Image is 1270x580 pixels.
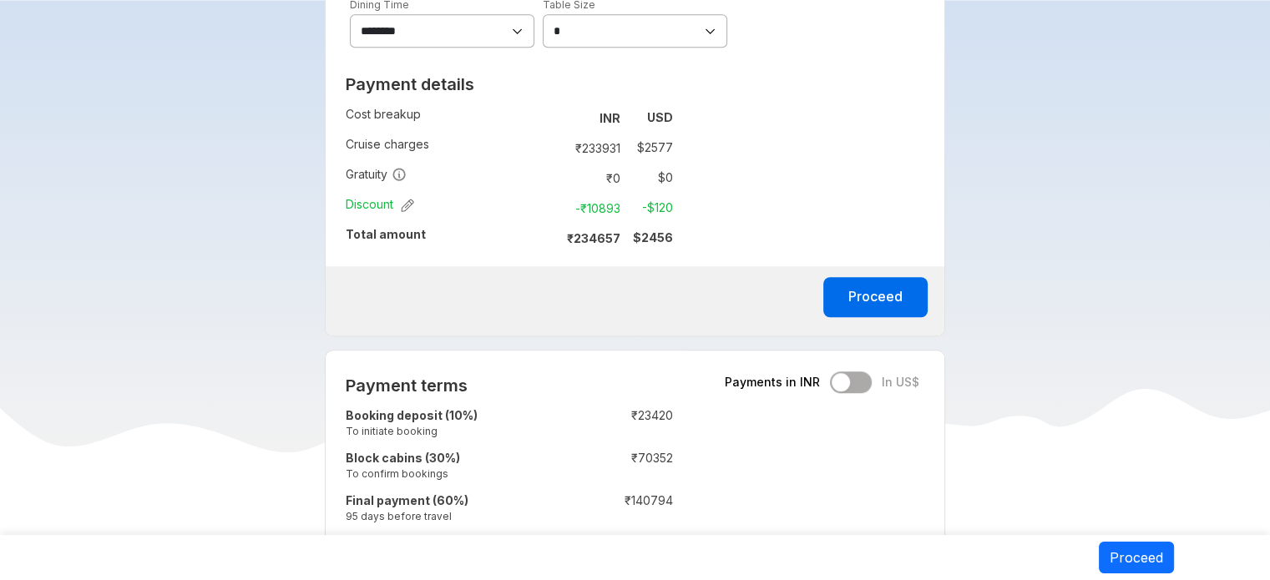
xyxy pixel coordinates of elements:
[567,231,620,245] strong: ₹ 234657
[647,110,673,124] strong: USD
[346,103,549,133] td: Cost breakup
[346,408,478,422] strong: Booking deposit (10%)
[627,136,673,159] td: $ 2577
[549,193,557,223] td: :
[557,136,627,159] td: ₹ 233931
[574,446,673,489] td: ₹ 70352
[823,277,928,317] button: Proceed
[574,489,673,532] td: ₹ 140794
[574,404,673,446] td: ₹ 23420
[549,223,557,253] td: :
[346,227,426,241] strong: Total amount
[346,74,673,94] h2: Payment details
[346,133,549,163] td: Cruise charges
[565,446,574,489] td: :
[346,493,468,507] strong: Final payment (60%)
[565,404,574,446] td: :
[557,196,627,219] td: -₹ 10893
[633,230,673,245] strong: $ 2456
[346,424,565,438] small: To initiate booking
[600,111,620,125] strong: INR
[565,489,574,532] td: :
[627,196,673,219] td: -$ 120
[627,166,673,189] td: $ 0
[346,166,407,183] span: Gratuity
[346,376,673,396] h2: Payment terms
[882,374,919,391] span: In US$
[725,374,820,391] span: Payments in INR
[549,103,557,133] td: :
[549,133,557,163] td: :
[557,166,627,189] td: ₹ 0
[346,196,414,213] span: Discount
[1099,542,1174,573] button: Proceed
[346,467,565,481] small: To confirm bookings
[346,451,460,465] strong: Block cabins (30%)
[549,163,557,193] td: :
[346,509,565,523] small: 95 days before travel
